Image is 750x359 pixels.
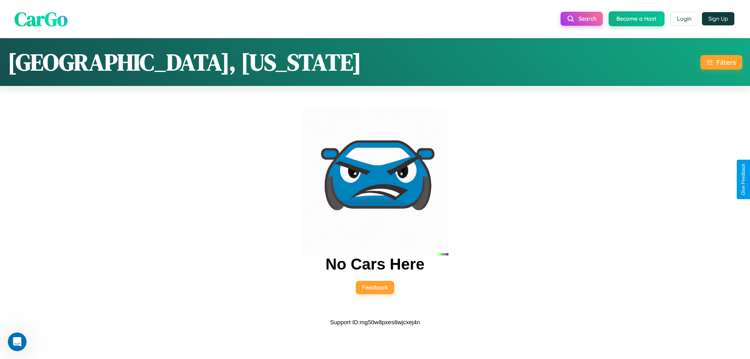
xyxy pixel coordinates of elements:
h1: [GEOGRAPHIC_DATA], [US_STATE] [8,46,361,78]
p: Support ID: mg50w8pxes8wjcxej4n [330,317,420,327]
button: Login [670,12,698,26]
button: Search [561,12,603,26]
iframe: Intercom live chat [8,332,27,351]
span: CarGo [14,5,68,32]
span: Search [579,15,596,22]
h2: No Cars Here [325,255,424,273]
button: Sign Up [702,12,734,25]
img: car [302,109,448,255]
button: Feedback [356,281,394,294]
button: Filters [700,55,742,70]
button: Become a Host [609,11,664,26]
div: Filters [716,58,736,66]
div: Give Feedback [741,164,746,195]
